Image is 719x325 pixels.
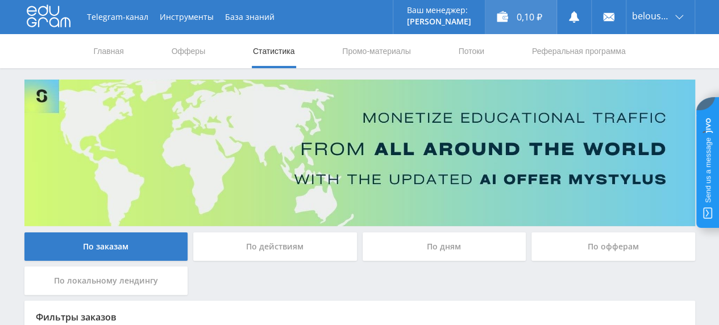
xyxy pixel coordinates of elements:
a: Реферальная программа [531,34,627,68]
p: [PERSON_NAME] [407,17,471,26]
div: По офферам [531,232,695,261]
div: По дням [363,232,526,261]
div: Фильтры заказов [36,312,684,322]
img: Banner [24,80,695,226]
p: Ваш менеджер: [407,6,471,15]
span: belousova1964 [632,11,672,20]
a: Офферы [171,34,207,68]
div: По заказам [24,232,188,261]
a: Потоки [457,34,485,68]
a: Главная [93,34,125,68]
div: По локальному лендингу [24,266,188,295]
a: Статистика [252,34,296,68]
a: Промо-материалы [341,34,412,68]
div: По действиям [193,232,357,261]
